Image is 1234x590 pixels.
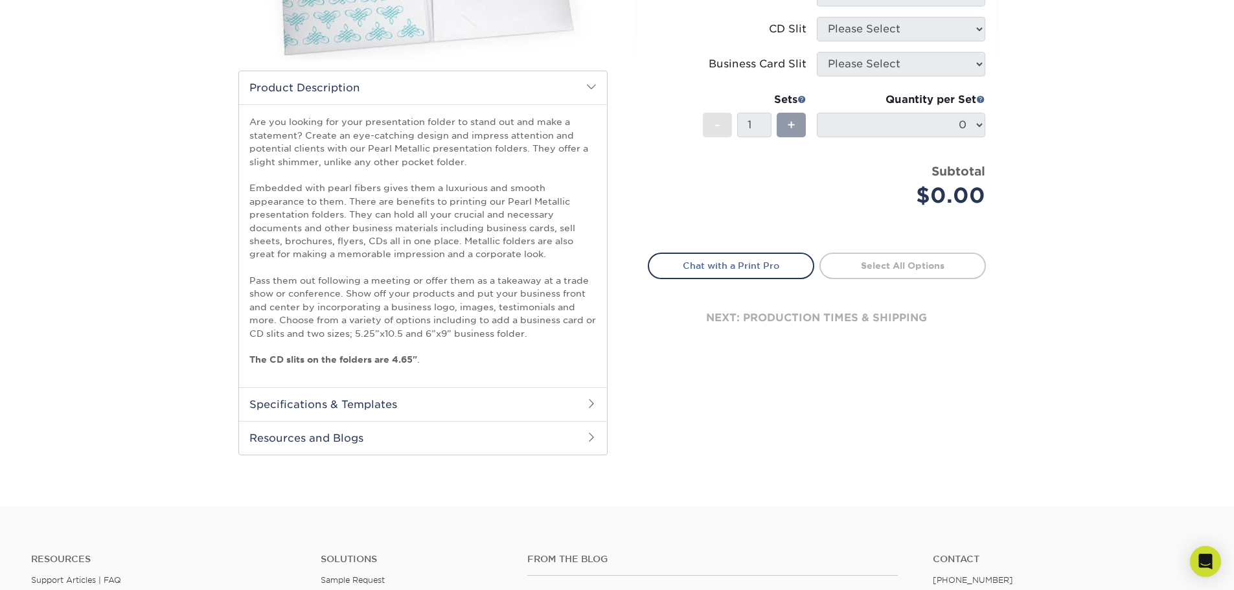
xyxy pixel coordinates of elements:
[817,92,985,108] div: Quantity per Set
[709,56,806,72] div: Business Card Slit
[1190,546,1221,577] div: Open Intercom Messenger
[239,387,607,421] h2: Specifications & Templates
[527,554,898,565] h4: From the Blog
[239,421,607,455] h2: Resources and Blogs
[933,554,1203,565] a: Contact
[931,164,985,178] strong: Subtotal
[321,554,508,565] h4: Solutions
[787,115,795,135] span: +
[827,180,985,211] div: $0.00
[714,115,720,135] span: -
[648,279,986,357] div: next: production times & shipping
[769,21,806,37] div: CD Slit
[648,253,814,278] a: Chat with a Print Pro
[31,554,301,565] h4: Resources
[321,575,385,585] a: Sample Request
[933,575,1013,585] a: [PHONE_NUMBER]
[249,115,597,366] p: Are you looking for your presentation folder to stand out and make a statement? Create an eye-cat...
[239,71,607,104] h2: Product Description
[819,253,986,278] a: Select All Options
[703,92,806,108] div: Sets
[249,354,417,365] strong: The CD slits on the folders are 4.65"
